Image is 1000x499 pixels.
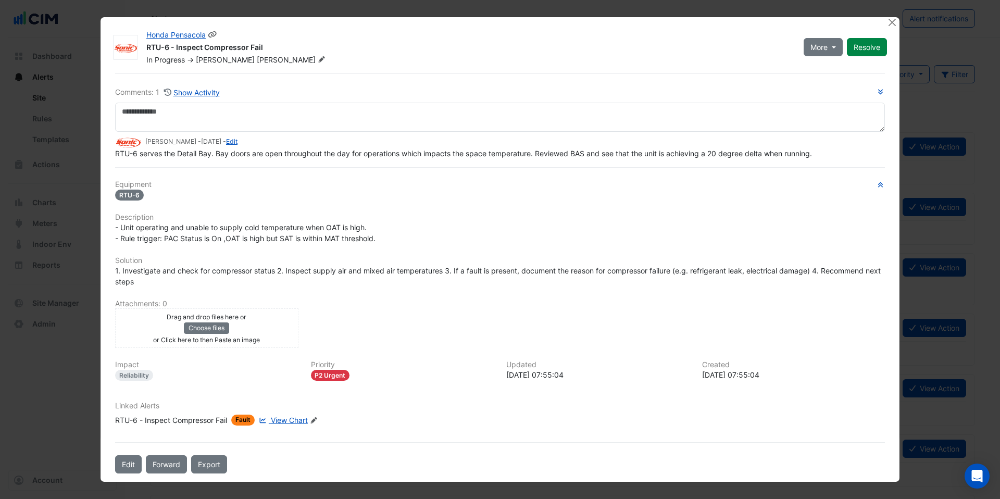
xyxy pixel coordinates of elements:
h6: Updated [506,360,690,369]
span: Copy link to clipboard [208,30,217,39]
div: Reliability [115,370,153,381]
h6: Equipment [115,180,885,189]
span: 1. Investigate and check for compressor status 2. Inspect supply air and mixed air temperatures 3... [115,266,883,286]
fa-icon: Edit Linked Alerts [310,417,318,425]
div: [DATE] 07:55:04 [702,369,885,380]
div: Open Intercom Messenger [965,464,990,489]
h6: Linked Alerts [115,402,885,410]
span: -> [187,55,194,64]
span: RTU-6 [115,190,144,201]
img: Sonic Automotive [115,136,141,148]
div: Comments: 1 [115,86,220,98]
h6: Solution [115,256,885,265]
small: Drag and drop files here or [167,313,246,321]
button: Edit [115,455,142,473]
span: - Unit operating and unable to supply cold temperature when OAT is high. - Rule trigger: PAC Stat... [115,223,376,243]
div: RTU-6 - Inspect Compressor Fail [146,42,791,55]
a: Edit [226,138,238,145]
small: [PERSON_NAME] - - [145,137,238,146]
div: RTU-6 - Inspect Compressor Fail [115,415,227,426]
button: More [804,38,843,56]
span: Fault [231,415,255,426]
small: or Click here to then Paste an image [153,336,260,344]
button: Show Activity [164,86,220,98]
button: Resolve [847,38,887,56]
span: View Chart [271,416,308,425]
a: Honda Pensacola [146,30,206,39]
span: More [810,42,828,53]
button: Forward [146,455,187,473]
a: Export [191,455,227,473]
div: [DATE] 07:55:04 [506,369,690,380]
span: [PERSON_NAME] [196,55,255,64]
h6: Priority [311,360,494,369]
a: View Chart [257,415,308,426]
span: RTU-6 serves the Detail Bay. Bay doors are open throughout the day for operations which impacts t... [115,149,812,158]
span: 2025-09-23 07:55:04 [201,138,221,145]
h6: Description [115,213,885,222]
h6: Created [702,360,885,369]
button: Choose files [184,322,229,334]
div: P2 Urgent [311,370,350,381]
h6: Impact [115,360,298,369]
button: Close [886,17,897,28]
img: Sonic Automotive [114,43,137,53]
h6: Attachments: 0 [115,300,885,308]
span: [PERSON_NAME] [257,55,328,65]
span: In Progress [146,55,185,64]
